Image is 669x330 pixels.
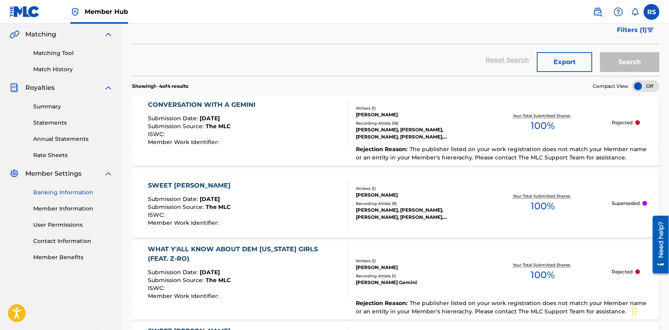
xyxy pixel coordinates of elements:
[33,237,113,245] a: Contact Information
[612,268,633,275] p: Rejected
[9,169,19,178] img: Member Settings
[148,115,200,122] span: Submission Date :
[356,186,474,192] div: Writers ( 1 )
[537,52,592,72] button: Export
[531,268,555,282] span: 100 %
[617,25,647,35] span: Filters ( 1 )
[148,245,342,264] div: WHAT Y'ALL KNOW ABOUT DEM [US_STATE] GIRLS (FEAT. Z-RO)
[513,262,573,268] p: Your Total Submitted Shares:
[148,284,166,292] span: ISWC :
[531,119,555,133] span: 100 %
[9,6,40,17] img: MLC Logo
[33,119,113,127] a: Statements
[33,221,113,229] a: User Permissions
[614,7,623,17] img: help
[200,269,220,276] span: [DATE]
[356,300,646,315] span: The publisher listed on your work registration does not match your Member name or an entity in yo...
[513,193,573,199] p: Your Total Submitted Shares:
[612,119,633,126] p: Rejected
[610,4,626,20] div: Help
[356,192,474,199] div: [PERSON_NAME]
[148,219,221,226] span: Member Work Identifier :
[33,135,113,143] a: Annual Statements
[33,65,113,74] a: Match History
[148,123,206,130] span: Submission Source :
[612,20,660,40] button: Filters (1)
[356,300,410,307] span: Rejection Reason :
[85,7,128,16] span: Member Hub
[590,4,606,20] a: Public Search
[148,138,221,146] span: Member Work Identifier :
[148,211,166,218] span: ISWC :
[206,123,231,130] span: The MLC
[629,292,669,330] iframe: Chat Widget
[356,258,474,264] div: Writers ( 1 )
[356,146,410,153] span: Rejection Reason :
[206,277,231,284] span: The MLC
[148,203,206,211] span: Submission Source :
[356,264,474,271] div: [PERSON_NAME]
[33,49,113,57] a: Matching Tool
[33,151,113,159] a: Rate Sheets
[104,83,113,93] img: expand
[206,203,231,211] span: The MLC
[356,207,474,221] div: [PERSON_NAME], [PERSON_NAME], [PERSON_NAME], [PERSON_NAME], [PERSON_NAME], [PERSON_NAME], [PERSON...
[356,279,474,286] div: [PERSON_NAME] Gemini
[25,30,56,39] span: Matching
[356,111,474,118] div: [PERSON_NAME]
[513,113,573,119] p: Your Total Submitted Shares:
[25,83,55,93] span: Royalties
[356,105,474,111] div: Writers ( 1 )
[356,201,474,207] div: Recording Artists ( 9 )
[148,269,200,276] span: Submission Date :
[612,200,640,207] p: Superseded
[33,253,113,262] a: Member Benefits
[593,7,603,17] img: search
[647,28,654,32] img: filter
[9,83,19,93] img: Royalties
[356,120,474,126] div: Recording Artists ( 18 )
[631,8,639,16] div: Notifications
[132,241,660,320] a: WHAT Y'ALL KNOW ABOUT DEM [US_STATE] GIRLS (FEAT. Z-RO)Submission Date:[DATE]Submission Source:Th...
[200,195,220,203] span: [DATE]
[148,292,221,300] span: Member Work Identifier :
[148,181,234,190] div: SWEET [PERSON_NAME]
[132,169,660,238] a: SWEET [PERSON_NAME]Submission Date:[DATE]Submission Source:The MLCISWC:Member Work Identifier:Wri...
[104,169,113,178] img: expand
[132,83,188,90] p: Showing 1 - 4 of 4 results
[356,273,474,279] div: Recording Artists ( 1 )
[593,83,628,90] span: Compact View
[33,102,113,111] a: Summary
[148,131,166,138] span: ISWC :
[148,100,259,110] div: CONVERSATION WITH A GEMINI
[356,146,646,161] span: The publisher listed on your work registration does not match your Member name or an entity in yo...
[70,7,80,17] img: Top Rightsholder
[33,205,113,213] a: Member Information
[25,169,81,178] span: Member Settings
[104,30,113,39] img: expand
[132,96,660,166] a: CONVERSATION WITH A GEMINISubmission Date:[DATE]Submission Source:The MLCISWC:Member Work Identif...
[33,188,113,197] a: Banking Information
[531,199,555,213] span: 100 %
[644,4,660,20] div: User Menu
[632,300,637,324] div: Drag
[200,115,220,122] span: [DATE]
[647,213,669,277] iframe: Resource Center
[148,277,206,284] span: Submission Source :
[148,195,200,203] span: Submission Date :
[9,30,19,39] img: Matching
[356,126,474,140] div: [PERSON_NAME], [PERSON_NAME], [PERSON_NAME], [PERSON_NAME], [PERSON_NAME], [PERSON_NAME], [PERSON...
